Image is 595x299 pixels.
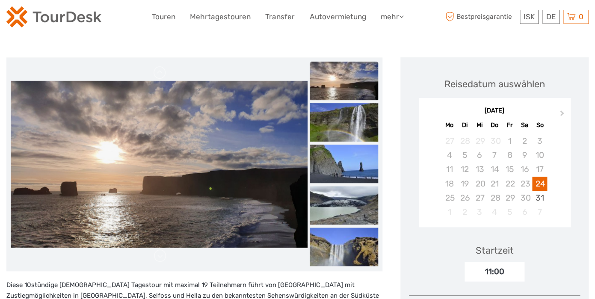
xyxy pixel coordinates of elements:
div: Do [487,119,502,131]
div: Not available Dienstag, 28. April 2026 [457,134,472,148]
div: Not available Freitag, 15. Mai 2026 [502,162,517,176]
div: Not available Montag, 4. Mai 2026 [442,148,457,162]
span: ISK [524,12,535,21]
div: Reisedatum auswählen [444,77,545,91]
div: Startzeit [476,244,514,257]
div: Not available Donnerstag, 28. Mai 2026 [487,191,502,205]
img: 5be5deee9d45444aa1ad1a2d780c4596_slider_thumbnail.jpeg [310,103,378,142]
img: 2df0cafc6405486d97bd3b58cc327bf6_slider_thumbnail.jpeg [310,62,378,100]
div: Not available Montag, 18. Mai 2026 [442,177,457,191]
div: Choose Sonntag, 31. Mai 2026 [532,191,547,205]
a: Autovermietung [309,11,366,23]
div: Not available Donnerstag, 7. Mai 2026 [487,148,502,162]
div: Not available Donnerstag, 21. Mai 2026 [487,177,502,191]
div: Not available Mittwoch, 6. Mai 2026 [472,148,487,162]
div: Not available Montag, 25. Mai 2026 [442,191,457,205]
div: Mi [472,119,487,131]
button: Open LiveChat chat widget [98,13,109,24]
div: Not available Montag, 11. Mai 2026 [442,162,457,176]
div: Not available Freitag, 5. Juni 2026 [502,205,517,219]
div: Not available Dienstag, 2. Juni 2026 [457,205,472,219]
div: Sa [517,119,532,131]
span: 0 [577,12,585,21]
div: Not available Samstag, 30. Mai 2026 [517,191,532,205]
a: Transfer [265,11,295,23]
div: Not available Samstag, 6. Juni 2026 [517,205,532,219]
div: Not available Samstag, 23. Mai 2026 [517,177,532,191]
div: Not available Mittwoch, 27. Mai 2026 [472,191,487,205]
div: Not available Dienstag, 26. Mai 2026 [457,191,472,205]
div: Not available Mittwoch, 20. Mai 2026 [472,177,487,191]
div: Not available Dienstag, 5. Mai 2026 [457,148,472,162]
p: We're away right now. Please check back later! [12,15,97,22]
button: Next Month [556,109,570,122]
div: Not available Mittwoch, 13. Mai 2026 [472,162,487,176]
div: Not available Sonntag, 10. Mai 2026 [532,148,547,162]
div: Not available Freitag, 22. Mai 2026 [502,177,517,191]
div: Not available Montag, 27. April 2026 [442,134,457,148]
div: Not available Donnerstag, 4. Juni 2026 [487,205,502,219]
div: DE [542,10,559,24]
img: 2df0cafc6405486d97bd3b58cc327bf6_main_slider.jpeg [11,81,308,248]
div: 11:00 [465,262,524,281]
img: 0ca1ee8a37f5469c8bbd1e602c6044f5_slider_thumbnail.jpeg [310,145,378,183]
img: 120-15d4194f-c635-41b9-a512-a3cb382bfb57_logo_small.png [6,6,101,27]
div: Mo [442,119,457,131]
img: b42544d8d32b461eb93f242259dc8de7_slider_thumbnail.jpeg [310,228,378,266]
div: Not available Mittwoch, 3. Juni 2026 [472,205,487,219]
div: Di [457,119,472,131]
div: Not available Mittwoch, 29. April 2026 [472,134,487,148]
div: Choose Sonntag, 24. Mai 2026 [532,177,547,191]
a: Mehrtagestouren [190,11,251,23]
a: Touren [152,11,175,23]
div: Not available Sonntag, 17. Mai 2026 [532,162,547,176]
div: Not available Dienstag, 12. Mai 2026 [457,162,472,176]
div: So [532,119,547,131]
div: [DATE] [419,107,571,115]
div: Not available Donnerstag, 14. Mai 2026 [487,162,502,176]
div: Not available Donnerstag, 30. April 2026 [487,134,502,148]
span: Bestpreisgarantie [443,10,518,24]
div: Not available Dienstag, 19. Mai 2026 [457,177,472,191]
div: Not available Samstag, 2. Mai 2026 [517,134,532,148]
div: Not available Samstag, 16. Mai 2026 [517,162,532,176]
div: Not available Samstag, 9. Mai 2026 [517,148,532,162]
div: Not available Freitag, 29. Mai 2026 [502,191,517,205]
div: Not available Sonntag, 3. Mai 2026 [532,134,547,148]
div: Not available Freitag, 1. Mai 2026 [502,134,517,148]
img: b131707d80374e3c919cdf1fed8f2525_slider_thumbnail.jpeg [310,186,378,225]
a: mehr [380,11,403,23]
div: Fr [502,119,517,131]
div: month 2026-05 [421,134,568,219]
div: Not available Freitag, 8. Mai 2026 [502,148,517,162]
div: Not available Montag, 1. Juni 2026 [442,205,457,219]
div: Not available Sonntag, 7. Juni 2026 [532,205,547,219]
